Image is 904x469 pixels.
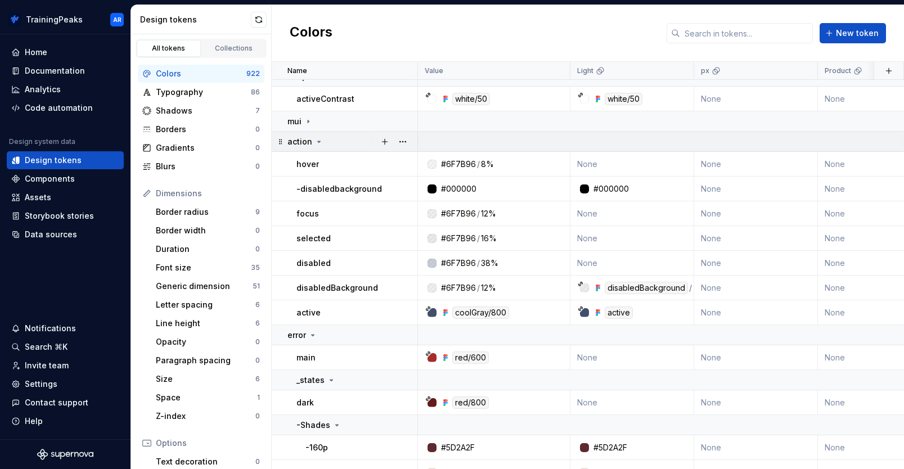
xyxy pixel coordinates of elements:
[156,206,255,218] div: Border radius
[113,15,122,24] div: AR
[481,233,497,244] div: 16%
[138,157,264,175] a: Blurs0
[605,93,642,105] div: white/50
[151,240,264,258] a: Duration0
[296,258,331,269] p: disabled
[255,337,260,346] div: 0
[156,392,257,403] div: Space
[246,69,260,78] div: 922
[25,47,47,58] div: Home
[441,159,476,170] div: #6F7B96
[452,351,489,364] div: red/600
[570,390,694,415] td: None
[593,442,627,453] div: #5D2A2F
[255,457,260,466] div: 0
[253,282,260,291] div: 51
[296,183,382,195] p: -disabledbackground
[296,233,331,244] p: selected
[296,352,316,363] p: main
[689,282,692,294] div: /
[37,449,93,460] a: Supernova Logo
[156,105,255,116] div: Shadows
[477,208,480,219] div: /
[477,282,480,294] div: /
[25,360,69,371] div: Invite team
[251,263,260,272] div: 35
[296,93,354,105] p: activeContrast
[151,296,264,314] a: Letter spacing6
[287,116,302,127] p: mui
[138,65,264,83] a: Colors922
[151,314,264,332] a: Line height6
[481,208,496,219] div: 12%
[694,87,818,111] td: None
[441,258,476,269] div: #6F7B96
[477,258,480,269] div: /
[151,203,264,221] a: Border radius9
[477,159,480,170] div: /
[25,65,85,76] div: Documentation
[452,93,490,105] div: white/50
[138,83,264,101] a: Typography86
[206,44,262,53] div: Collections
[255,245,260,254] div: 0
[25,155,82,166] div: Design tokens
[441,442,475,453] div: #5D2A2F
[138,102,264,120] a: Shadows7
[593,183,629,195] div: #000000
[156,456,255,467] div: Text decoration
[9,137,75,146] div: Design system data
[7,338,124,356] button: Search ⌘K
[441,208,476,219] div: #6F7B96
[156,438,260,449] div: Options
[290,23,332,43] h2: Colors
[7,151,124,169] a: Design tokens
[141,44,197,53] div: All tokens
[7,394,124,412] button: Contact support
[156,87,251,98] div: Typography
[156,124,255,135] div: Borders
[570,201,694,226] td: None
[7,188,124,206] a: Assets
[156,142,255,154] div: Gradients
[441,183,476,195] div: #000000
[255,319,260,328] div: 6
[825,66,851,75] p: Product
[287,330,306,341] p: error
[836,28,879,39] span: New token
[7,319,124,337] button: Notifications
[255,412,260,421] div: 0
[156,262,251,273] div: Font size
[2,7,128,31] button: TrainingPeaksAR
[305,442,328,453] p: -160p
[255,375,260,384] div: 6
[138,139,264,157] a: Gradients0
[156,318,255,329] div: Line height
[570,226,694,251] td: None
[156,161,255,172] div: Blurs
[26,14,83,25] div: TrainingPeaks
[25,323,76,334] div: Notifications
[25,397,88,408] div: Contact support
[156,299,255,310] div: Letter spacing
[694,300,818,325] td: None
[694,276,818,300] td: None
[570,251,694,276] td: None
[481,258,498,269] div: 38%
[156,188,260,199] div: Dimensions
[151,370,264,388] a: Size6
[25,210,94,222] div: Storybook stories
[151,222,264,240] a: Border width0
[7,170,124,188] a: Components
[694,251,818,276] td: None
[8,13,21,26] img: 4eb2c90a-beb3-47d2-b0e5-0e686db1db46.png
[138,120,264,138] a: Borders0
[694,226,818,251] td: None
[296,159,319,170] p: hover
[296,420,330,431] p: -Shades
[481,282,496,294] div: 12%
[151,333,264,351] a: Opacity0
[694,152,818,177] td: None
[694,177,818,201] td: None
[441,282,476,294] div: #6F7B96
